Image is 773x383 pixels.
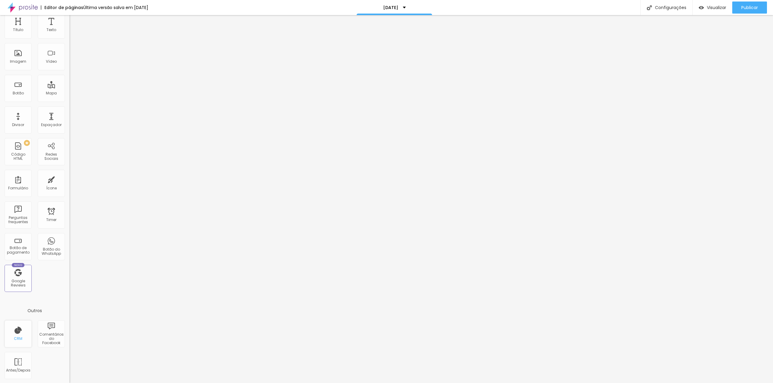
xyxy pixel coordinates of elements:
div: Título [13,28,23,32]
div: Novo [12,263,25,267]
div: Mapa [46,91,57,95]
div: Ícone [46,186,57,190]
div: Botão de pagamento [6,246,30,255]
img: Icone [647,5,652,10]
span: Publicar [741,5,758,10]
div: Última versão salva em [DATE] [83,5,148,10]
button: Visualizar [693,2,732,14]
button: Publicar [732,2,767,14]
div: Texto [47,28,56,32]
img: view-1.svg [699,5,704,10]
div: Redes Sociais [39,152,63,161]
span: Visualizar [707,5,726,10]
div: Formulário [8,186,28,190]
div: Editor de páginas [41,5,83,10]
div: Google Reviews [6,279,30,288]
div: Perguntas frequentes [6,216,30,224]
div: Timer [46,218,56,222]
div: Botão [13,91,24,95]
div: Divisor [12,123,24,127]
div: Vídeo [46,59,57,64]
div: Botão do WhatsApp [39,247,63,256]
div: Espaçador [41,123,62,127]
div: Comentários do Facebook [39,332,63,345]
div: Imagem [10,59,26,64]
p: [DATE] [383,5,398,10]
div: Código HTML [6,152,30,161]
div: Antes/Depois [6,368,30,372]
div: CRM [14,337,22,341]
